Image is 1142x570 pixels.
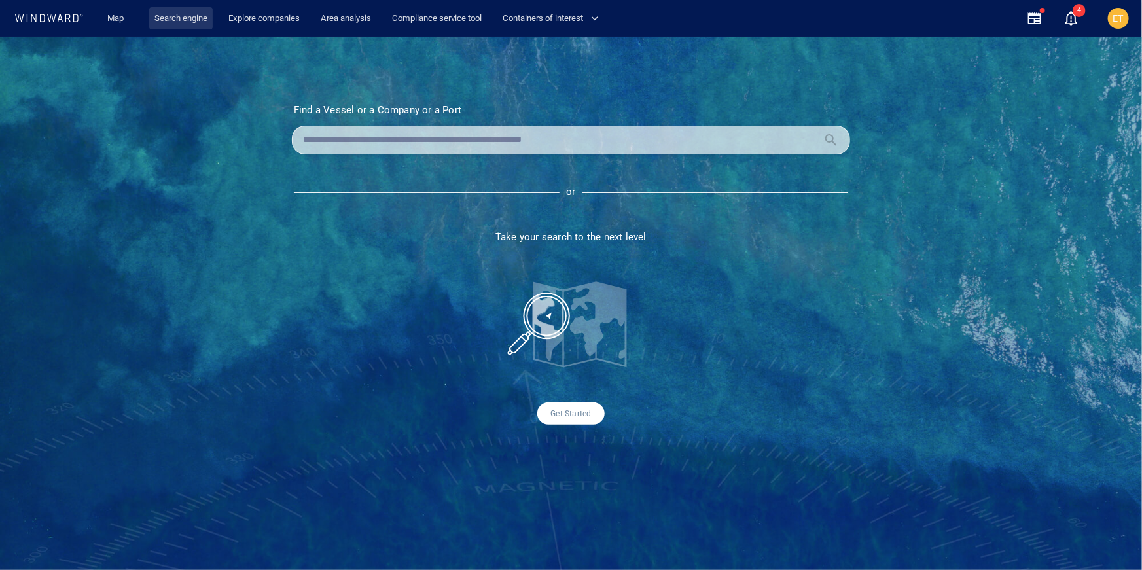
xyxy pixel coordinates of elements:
a: Get Started [537,402,604,425]
h3: Find a Vessel or a Company or a Port [294,104,848,116]
a: 4 [1061,8,1082,29]
a: Explore companies [223,7,305,30]
a: Map [102,7,134,30]
button: ET [1105,5,1132,31]
iframe: Chat [1086,511,1132,560]
a: Area analysis [315,7,376,30]
button: Map [97,7,139,30]
span: Containers of interest [503,11,599,26]
button: Containers of interest [497,7,610,30]
span: 4 [1073,4,1086,17]
button: 4 [1063,10,1079,26]
span: or [566,187,575,198]
h4: Take your search to the next level [292,231,850,243]
div: Notification center [1063,10,1079,26]
span: ET [1113,13,1124,24]
a: Search engine [149,7,213,30]
a: Compliance service tool [387,7,487,30]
